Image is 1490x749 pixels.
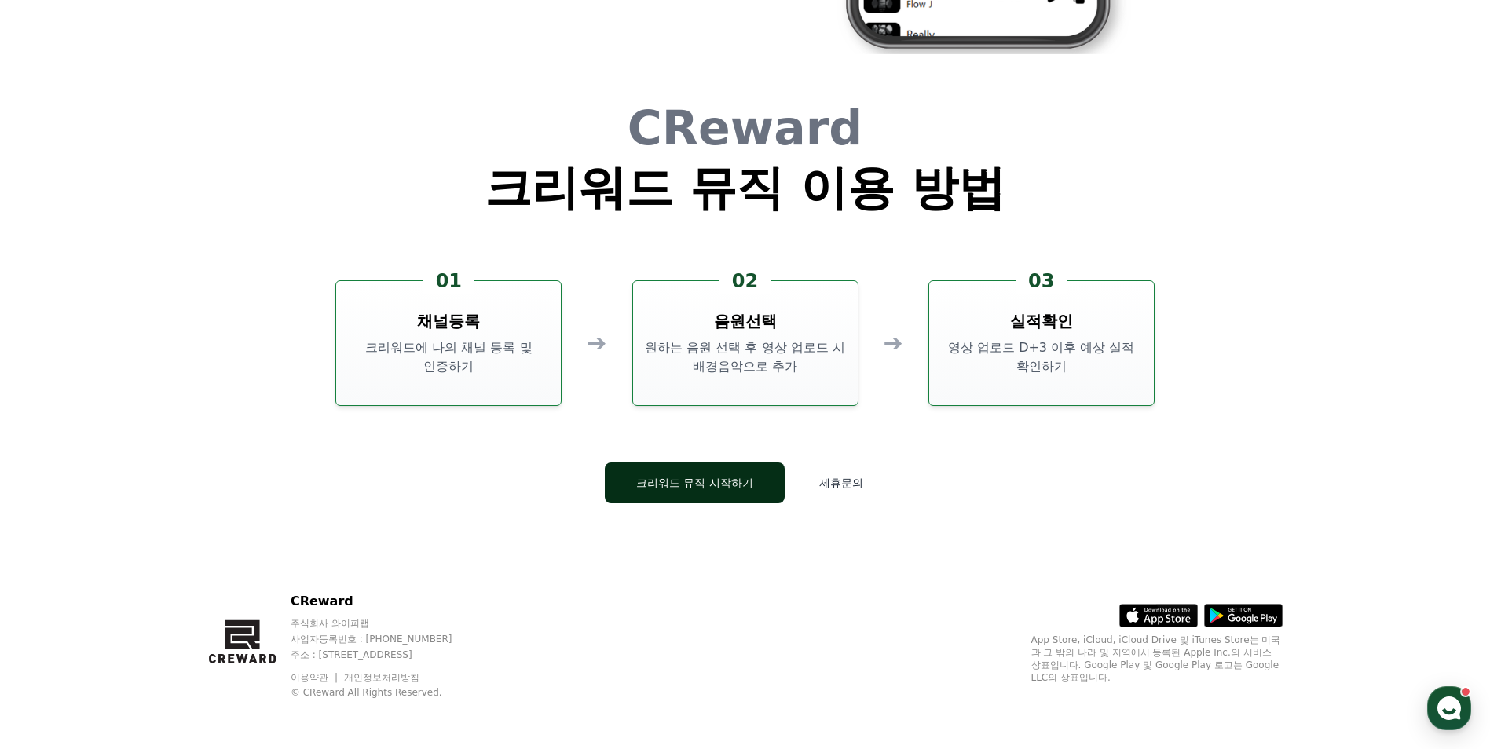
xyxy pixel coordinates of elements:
span: 홈 [49,521,59,534]
h1: CReward [485,104,1005,152]
h1: 크리워드 뮤직 이용 방법 [485,164,1005,211]
h3: 음원선택 [714,310,777,332]
p: © CReward All Rights Reserved. [291,686,482,699]
div: ➔ [587,329,606,357]
a: 이용약관 [291,672,340,683]
p: App Store, iCloud, iCloud Drive 및 iTunes Store는 미국과 그 밖의 나라 및 지역에서 등록된 Apple Inc.의 서비스 상표입니다. Goo... [1031,634,1283,684]
div: 03 [1016,269,1067,294]
div: ➔ [884,329,903,357]
a: 홈 [5,498,104,537]
p: 크리워드에 나의 채널 등록 및 인증하기 [342,338,555,376]
p: 사업자등록번호 : [PHONE_NUMBER] [291,633,482,645]
p: 원하는 음원 선택 후 영상 업로드 시 배경음악으로 추가 [639,338,851,376]
p: 주소 : [STREET_ADDRESS] [291,649,482,661]
a: 개인정보처리방침 [344,672,419,683]
p: 영상 업로드 D+3 이후 예상 실적 확인하기 [935,338,1148,376]
p: 주식회사 와이피랩 [291,617,482,630]
button: 제휴문의 [797,462,885,503]
h3: 채널등록 [417,310,480,332]
a: 대화 [104,498,203,537]
h3: 실적확인 [1010,310,1073,332]
span: 설정 [243,521,262,534]
button: 크리워드 뮤직 시작하기 [605,462,785,503]
a: 설정 [203,498,302,537]
span: 대화 [144,522,163,535]
p: CReward [291,592,482,611]
div: 01 [423,269,474,294]
div: 02 [719,269,771,294]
